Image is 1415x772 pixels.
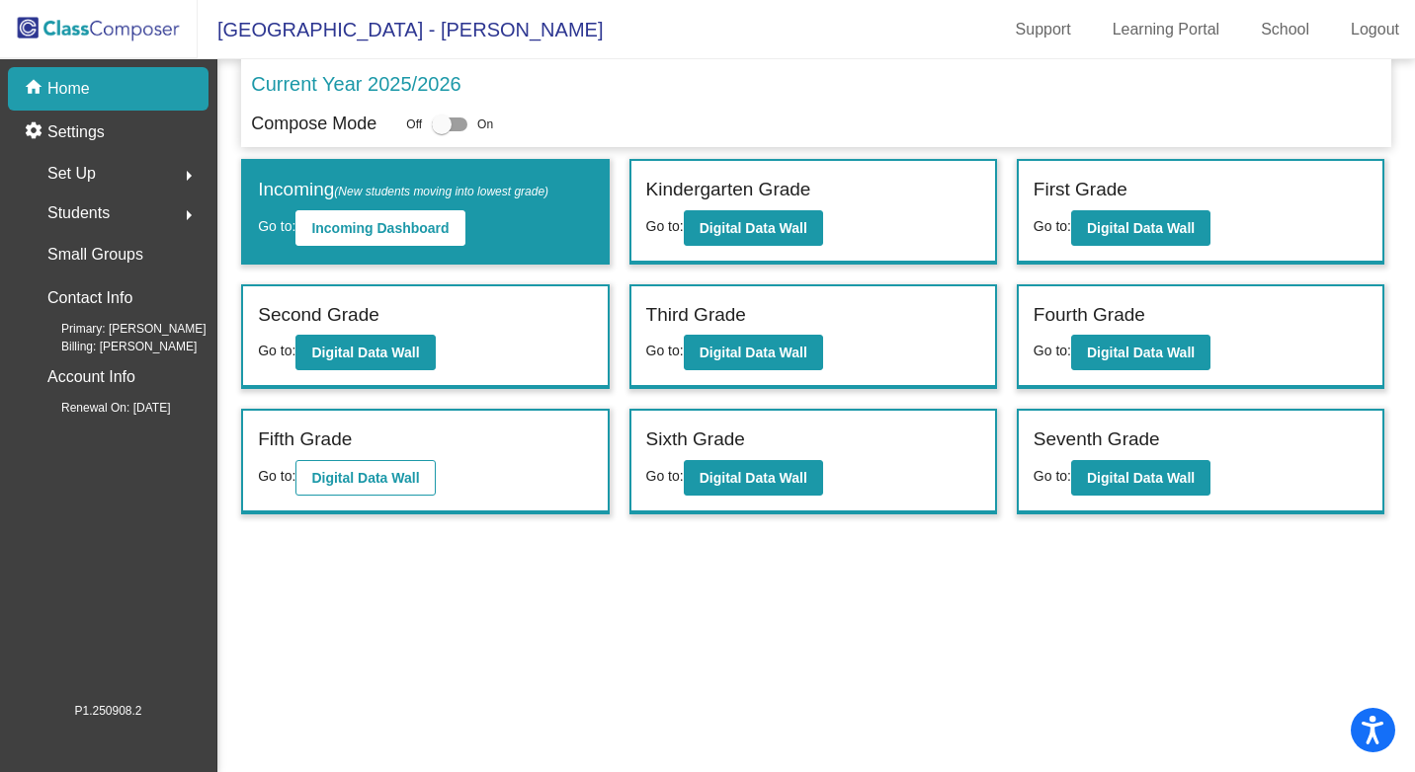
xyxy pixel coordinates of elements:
b: Digital Data Wall [1087,470,1195,486]
p: Settings [47,120,105,144]
span: Students [47,199,110,227]
label: Fourth Grade [1034,301,1145,330]
b: Digital Data Wall [700,345,807,360]
mat-icon: arrow_right [177,164,201,188]
mat-icon: arrow_right [177,203,201,227]
span: Go to: [258,468,295,484]
span: Go to: [258,343,295,358]
b: Digital Data Wall [311,470,419,486]
b: Digital Data Wall [700,470,807,486]
a: Support [1000,14,1087,45]
b: Digital Data Wall [311,345,419,360]
button: Digital Data Wall [684,460,823,496]
label: Second Grade [258,301,379,330]
span: Go to: [1034,468,1071,484]
button: Digital Data Wall [295,460,435,496]
span: Renewal On: [DATE] [30,399,170,417]
span: [GEOGRAPHIC_DATA] - [PERSON_NAME] [198,14,603,45]
span: Go to: [646,343,684,358]
span: Primary: [PERSON_NAME] [30,320,207,338]
p: Small Groups [47,241,143,269]
span: Go to: [258,218,295,234]
button: Digital Data Wall [1071,210,1210,246]
span: Go to: [1034,218,1071,234]
button: Digital Data Wall [684,335,823,370]
p: Account Info [47,363,135,391]
label: Third Grade [646,301,746,330]
p: Contact Info [47,284,132,312]
a: School [1245,14,1325,45]
label: Sixth Grade [646,425,745,454]
span: On [477,116,493,133]
span: Go to: [646,468,684,484]
label: First Grade [1034,176,1127,204]
button: Digital Data Wall [1071,460,1210,496]
mat-icon: home [24,77,47,101]
a: Learning Portal [1097,14,1236,45]
p: Compose Mode [251,111,376,137]
label: Incoming [258,176,548,204]
b: Digital Data Wall [1087,220,1195,236]
span: Go to: [646,218,684,234]
button: Digital Data Wall [295,335,435,370]
button: Digital Data Wall [1071,335,1210,370]
p: Home [47,77,90,101]
label: Seventh Grade [1034,425,1160,454]
button: Incoming Dashboard [295,210,464,246]
label: Fifth Grade [258,425,352,454]
a: Logout [1335,14,1415,45]
span: Billing: [PERSON_NAME] [30,338,197,355]
span: Off [406,116,422,133]
p: Current Year 2025/2026 [251,69,460,99]
b: Digital Data Wall [1087,345,1195,360]
button: Digital Data Wall [684,210,823,246]
span: (New students moving into lowest grade) [334,185,548,198]
span: Set Up [47,160,96,188]
b: Digital Data Wall [700,220,807,236]
mat-icon: settings [24,120,47,144]
span: Go to: [1034,343,1071,358]
label: Kindergarten Grade [646,176,811,204]
b: Incoming Dashboard [311,220,449,236]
